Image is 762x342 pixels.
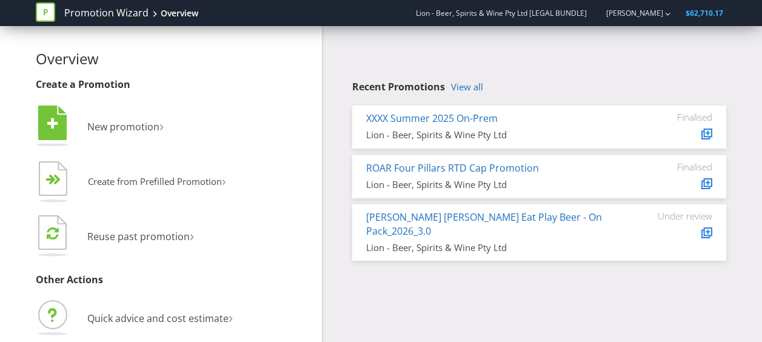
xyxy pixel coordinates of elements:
div: Finalised [640,161,712,172]
h3: Other Actions [36,275,313,286]
span: › [229,307,233,327]
a: Quick advice and cost estimate› [36,312,233,325]
div: Finalised [640,112,712,122]
div: Overview [161,7,198,19]
a: XXXX Summer 2025 On-Prem [366,112,498,125]
span: › [222,171,226,190]
span: $62,710.17 [686,8,723,18]
span: Lion - Beer, Spirits & Wine Pty Ltd [LEGAL BUNDLE] [416,8,587,18]
button: Create from Prefilled Promotion› [36,158,227,207]
a: [PERSON_NAME] [PERSON_NAME] Eat Play Beer - On Pack_2026_3.0 [366,210,602,238]
a: View all [451,82,483,92]
div: Lion - Beer, Spirits & Wine Pty Ltd [366,241,621,254]
h3: Create a Promotion [36,79,313,90]
span: New promotion [87,120,159,133]
a: [PERSON_NAME] [594,8,663,18]
div: Lion - Beer, Spirits & Wine Pty Ltd [366,129,621,141]
tspan:  [47,117,58,130]
span: › [159,115,164,135]
span: Quick advice and cost estimate [87,312,229,325]
span: Recent Promotions [352,80,445,93]
a: Promotion Wizard [64,6,149,20]
span: Reuse past promotion [87,230,190,243]
tspan:  [47,226,59,240]
span: Create from Prefilled Promotion [88,175,222,187]
tspan:  [53,174,61,186]
h2: Overview [36,51,313,67]
div: Under review [640,210,712,221]
span: › [190,225,194,245]
div: Lion - Beer, Spirits & Wine Pty Ltd [366,178,621,191]
a: ROAR Four Pillars RTD Cap Promotion [366,161,539,175]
